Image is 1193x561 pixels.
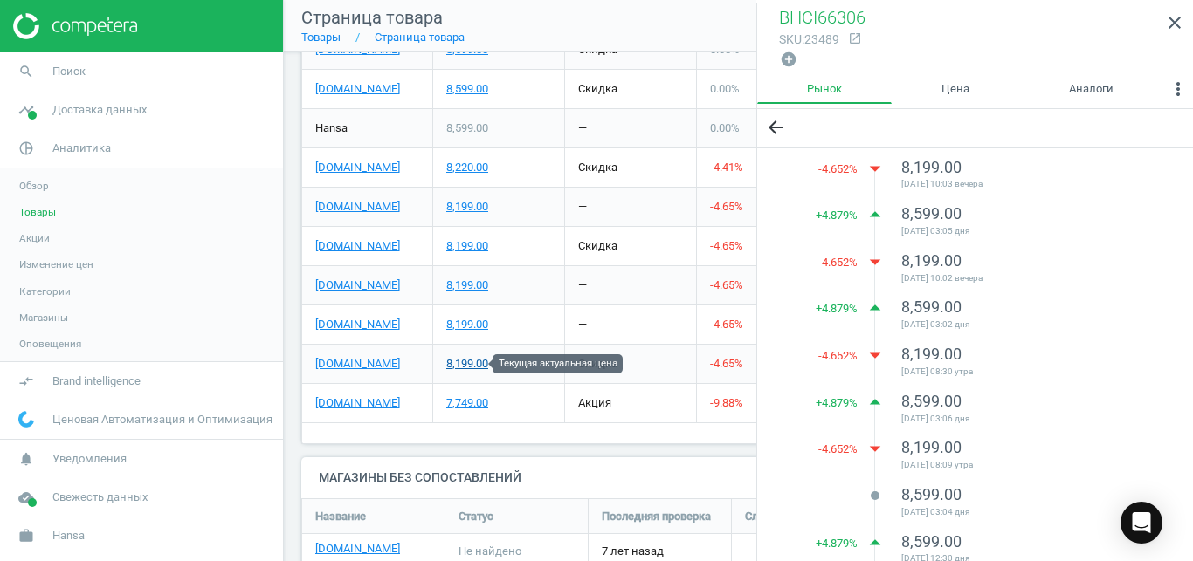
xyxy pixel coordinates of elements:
span: [DATE] 03:06 дня [901,413,1149,425]
span: -4.41 % [710,161,743,174]
span: -4.65 % [710,318,743,331]
span: [DATE] 03:02 дня [901,318,1149,331]
span: Уведомления [52,451,127,467]
span: 0.00 % [710,82,740,95]
img: ajHJNr6hYgQAAAAASUVORK5CYII= [13,13,137,39]
span: + 4.879 % [816,395,858,411]
span: + 4.879 % [816,536,858,551]
i: arrow_drop_down [862,342,888,368]
span: Hansa [52,528,85,544]
span: Акции [19,231,50,245]
i: close [1164,12,1185,33]
span: Страница товара [301,7,443,28]
i: arrow_drop_down [862,155,888,181]
i: open_in_new [848,31,862,45]
span: 8,599.00 [901,204,962,222]
a: [DOMAIN_NAME] [315,199,400,215]
div: 8,599.00 [446,120,488,136]
span: 7 лет назад [602,544,718,559]
span: скидка [578,82,617,95]
a: [DOMAIN_NAME] [315,160,400,175]
span: Последняя проверка [602,509,711,524]
i: add_circle [780,51,797,68]
span: скидка [578,161,617,174]
span: [DATE] 10:02 вечера [901,272,1149,284]
a: [DOMAIN_NAME] [315,277,400,293]
div: Текущая актуальная цена [493,354,623,373]
i: pie_chart_outlined [10,132,43,165]
div: 8,220.00 [446,160,488,175]
a: [DOMAIN_NAME] [315,238,400,254]
a: [DOMAIN_NAME] [315,356,400,372]
div: — [578,277,587,293]
span: -4.65 % [710,278,743,291]
span: Магазины [19,311,68,325]
span: 8,199.00 [901,438,962,456]
span: 0.00 % [710,121,740,134]
span: Аналитика [52,140,111,156]
div: — [578,120,587,136]
a: Товары [301,31,341,44]
span: sku [779,32,802,46]
span: -4.65 % [710,239,743,252]
a: [DOMAIN_NAME] [315,541,400,557]
span: 8,599.00 [901,392,962,410]
span: Товары [19,205,56,219]
i: timeline [10,93,43,127]
span: [DATE] 10:03 вечера [901,178,1149,190]
span: Доставка данных [52,102,147,118]
span: -4.652 % [818,255,858,270]
span: Поиск [52,64,86,79]
i: arrow_back [765,117,786,138]
div: 8,199.00 [446,238,488,254]
i: arrow_drop_up [862,295,888,321]
a: Цена [892,74,1019,104]
span: 8,599.00 [901,485,962,503]
span: -4.652 % [818,161,858,177]
a: Страница товара [375,31,465,44]
div: 8,199.00 [446,277,488,293]
span: + 4.879 % [816,208,858,223]
button: arrow_back [757,109,794,147]
span: Статус [459,509,493,524]
span: Ценовая Автоматизация и Оптимизация [52,412,272,428]
span: акция [578,396,611,409]
span: -4.65 % [710,357,743,370]
i: compare_arrows [10,365,43,398]
span: 8,199.00 [901,251,962,270]
span: Свежесть данных [52,489,148,505]
div: 8,199.00 [446,199,488,215]
a: [DOMAIN_NAME] [315,395,400,411]
i: search [10,55,43,88]
span: -9.88 % [710,396,743,409]
a: [DOMAIN_NAME] [315,81,400,97]
button: more_vert [1163,74,1193,109]
span: [DATE] 03:04 дня [901,506,1149,518]
div: 8,199.00 [446,317,488,332]
span: 8,199.00 [901,158,962,176]
span: -4.652 % [818,441,858,457]
span: [DATE] 08:09 утра [901,459,1149,471]
span: Изменение цен [19,257,93,271]
span: BHCI66306 [779,7,865,28]
i: arrow_drop_down [862,435,888,462]
i: arrow_drop_up [862,530,888,556]
div: — [578,199,587,215]
a: Аналоги [1019,74,1163,104]
i: cloud_done [10,481,43,514]
span: -4.652 % [818,348,858,364]
i: more_vert [1168,79,1189,99]
span: -4.65 % [710,200,743,213]
i: arrow_drop_down [862,249,888,275]
span: Hansa [315,120,348,136]
i: lens [870,490,880,501]
span: 8,599.00 [901,532,962,551]
div: — [578,317,587,332]
a: [DOMAIN_NAME] [315,317,400,332]
a: Рынок [757,74,892,104]
a: open_in_new [839,31,862,47]
span: Оповещения [19,337,81,351]
div: 8,599.00 [446,81,488,97]
h4: Магазины без сопоставлений [301,457,1176,498]
div: 7,749.00 [446,395,488,411]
